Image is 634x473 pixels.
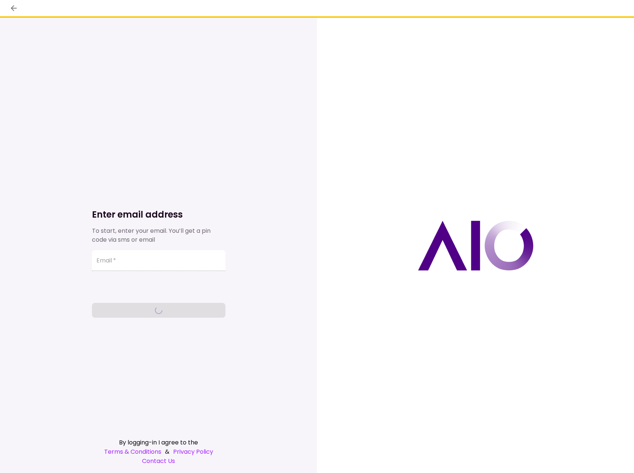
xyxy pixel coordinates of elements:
div: By logging-in I agree to the [92,438,225,447]
div: & [92,447,225,456]
a: Contact Us [92,456,225,466]
img: AIO logo [418,221,534,271]
a: Terms & Conditions [104,447,161,456]
a: Privacy Policy [173,447,213,456]
h1: Enter email address [92,209,225,221]
div: To start, enter your email. You’ll get a pin code via sms or email [92,226,225,244]
button: back [7,2,20,14]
